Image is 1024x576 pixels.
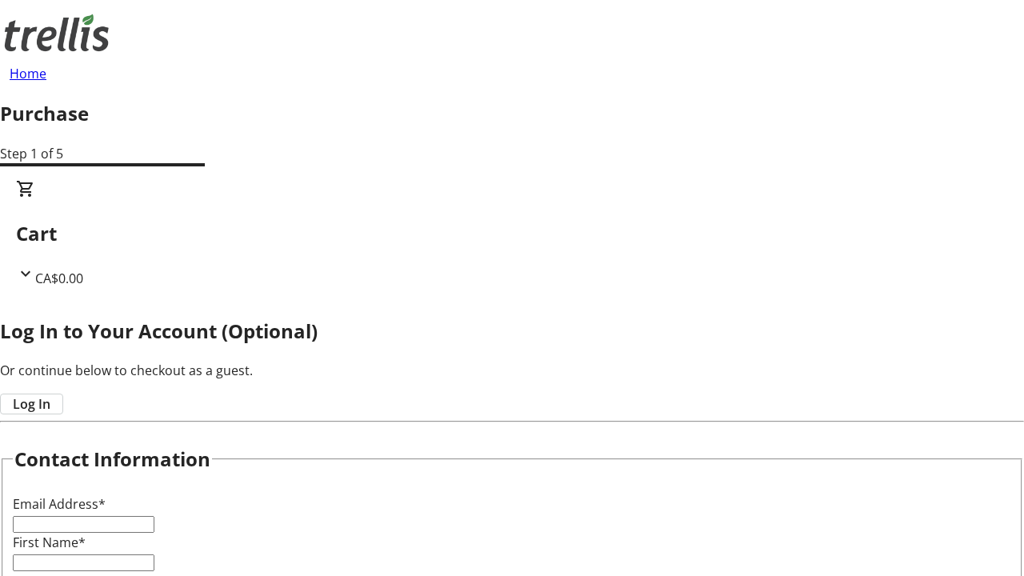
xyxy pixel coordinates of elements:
[35,270,83,287] span: CA$0.00
[16,179,1008,288] div: CartCA$0.00
[13,534,86,551] label: First Name*
[13,495,106,513] label: Email Address*
[16,219,1008,248] h2: Cart
[13,394,50,414] span: Log In
[14,445,210,474] h2: Contact Information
